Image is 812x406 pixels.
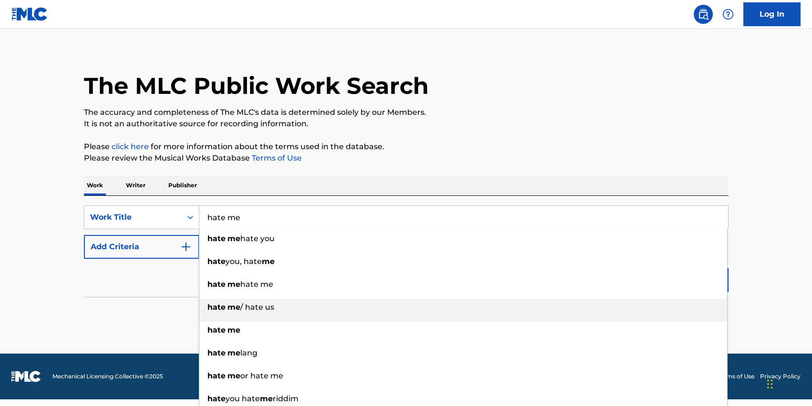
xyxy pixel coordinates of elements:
[180,241,192,253] img: 9d2ae6d4665cec9f34b9.svg
[165,175,200,195] p: Publisher
[207,280,226,289] strong: hate
[240,303,274,312] span: / hate us
[84,107,729,118] p: The accuracy and completeness of The MLC's data is determined solely by our Members.
[207,325,226,335] strong: hate
[84,118,729,130] p: It is not an authoritative source for recording information.
[240,371,283,380] span: or hate me
[123,175,148,195] p: Writer
[240,280,273,289] span: hate me
[84,175,106,195] p: Work
[207,371,226,380] strong: hate
[52,372,163,381] span: Mechanical Licensing Collective © 2025
[240,234,275,243] span: hate you
[227,303,240,312] strong: me
[207,348,226,357] strong: hate
[227,371,240,380] strong: me
[227,234,240,243] strong: me
[84,152,729,164] p: Please review the Musical Works Database
[11,371,41,382] img: logo
[719,5,738,24] div: Help
[207,257,226,266] strong: hate
[84,235,199,259] button: Add Criteria
[207,234,226,243] strong: hate
[262,257,275,266] strong: me
[767,370,773,398] div: Drag
[694,5,713,24] a: Public Search
[227,325,240,335] strong: me
[11,7,48,21] img: MLC Logo
[226,394,260,403] span: you hate
[260,394,273,403] strong: me
[764,360,812,406] iframe: Chat Widget
[240,348,257,357] span: lang
[250,153,302,162] a: Terms of Use
[84,71,429,100] h1: The MLC Public Work Search
[207,303,226,312] strong: hate
[722,9,734,20] img: help
[226,257,262,266] span: you, hate
[227,348,240,357] strong: me
[273,394,298,403] span: riddim
[84,205,729,297] form: Search Form
[90,212,176,223] div: Work Title
[698,9,709,20] img: search
[743,2,801,26] a: Log In
[760,372,801,381] a: Privacy Policy
[207,394,226,403] strong: hate
[84,141,729,152] p: Please for more information about the terms used in the database.
[227,280,240,289] strong: me
[112,142,149,151] a: click here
